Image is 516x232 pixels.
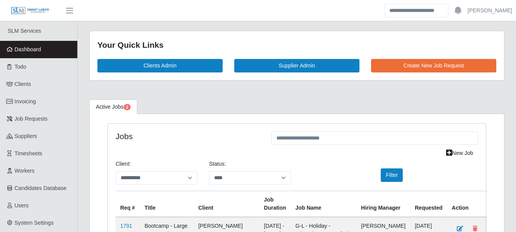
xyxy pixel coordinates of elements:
div: Your Quick Links [97,39,496,51]
input: Search [384,4,448,17]
span: Workers [15,168,35,174]
a: Active Jobs [89,99,137,114]
span: Suppliers [15,133,37,139]
th: Req # [116,191,140,217]
label: Status: [209,160,226,168]
a: 1791 [120,223,132,229]
th: Requested [410,191,447,217]
span: Invoicing [15,98,36,104]
span: Job Requests [15,116,48,122]
a: New Job [441,146,478,160]
span: Todo [15,64,26,70]
th: Job Name [291,191,356,217]
th: Title [140,191,194,217]
span: Candidates Database [15,185,67,191]
a: [PERSON_NAME] [468,7,512,15]
th: Client [194,191,259,217]
th: Job Duration [259,191,291,217]
a: Clients Admin [97,59,223,72]
span: SLM Services [8,28,41,34]
th: Action [447,191,487,217]
span: Clients [15,81,31,87]
label: Client: [116,160,131,168]
span: System Settings [15,220,54,226]
img: SLM Logo [11,7,49,15]
a: Create New Job Request [371,59,496,72]
h4: Jobs [116,131,260,141]
span: Timesheets [15,150,43,156]
span: Dashboard [15,46,41,52]
span: Users [15,202,29,208]
a: Supplier Admin [234,59,359,72]
button: Filter [381,168,403,182]
span: Pending Jobs [124,104,131,110]
th: Hiring Manager [356,191,410,217]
